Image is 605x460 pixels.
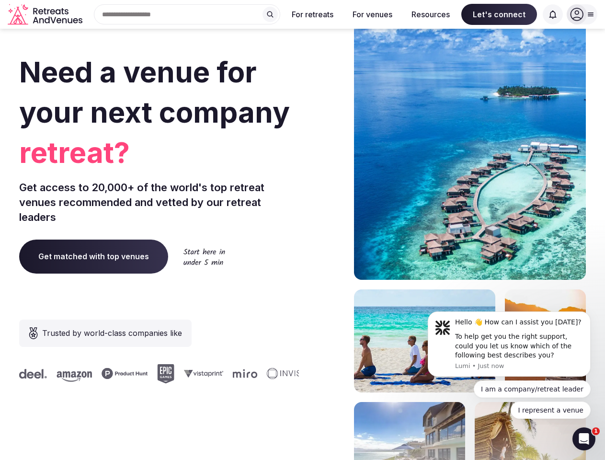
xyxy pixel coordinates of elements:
svg: Miro company logo [229,369,253,378]
a: Get matched with top venues [19,240,168,273]
svg: Invisible company logo [263,368,316,379]
svg: Epic Games company logo [153,364,171,383]
span: Let's connect [461,4,537,25]
img: Start here in under 5 min [183,248,225,265]
iframe: Intercom live chat [572,427,595,450]
a: Visit the homepage [8,4,84,25]
button: For retreats [284,4,341,25]
img: yoga on tropical beach [354,289,495,392]
button: Resources [404,4,457,25]
span: retreat? [19,132,299,172]
svg: Retreats and Venues company logo [8,4,84,25]
iframe: Intercom notifications message [413,303,605,425]
span: Need a venue for your next company [19,55,290,129]
svg: Deel company logo [15,369,43,379]
span: Trusted by world-class companies like [42,327,182,339]
button: For venues [345,4,400,25]
img: woman sitting in back of truck with camels [505,289,586,392]
span: 1 [592,427,600,435]
svg: Vistaprint company logo [180,369,219,378]
p: Get access to 20,000+ of the world's top retreat venues recommended and vetted by our retreat lea... [19,180,299,224]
